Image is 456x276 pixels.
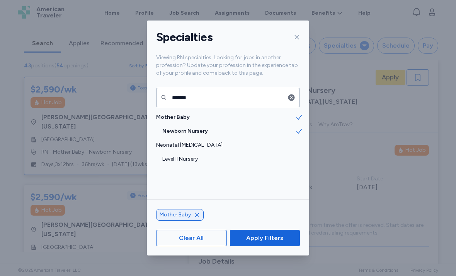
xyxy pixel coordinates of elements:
span: Clear All [179,233,204,243]
span: Newborn Nursery [162,127,295,135]
span: Neonatal [MEDICAL_DATA] [156,141,295,149]
div: Viewing RN specialties. Looking for jobs in another profession? Update your profession in the exp... [147,54,309,86]
span: Mother Baby [160,211,191,219]
h1: Specialties [156,30,213,45]
span: Mother Baby [156,113,295,121]
span: Level II Nursery [162,155,295,163]
button: Apply Filters [230,230,300,246]
button: Clear All [156,230,227,246]
span: Apply Filters [246,233,283,243]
